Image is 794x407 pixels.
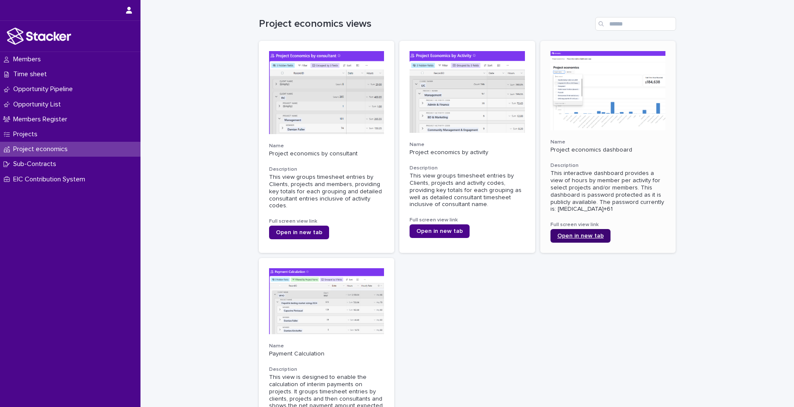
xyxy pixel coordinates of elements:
[410,224,470,238] a: Open in new tab
[10,175,92,183] p: EIC Contribution System
[550,146,666,154] p: Project economics dashboard
[410,217,525,224] h3: Full screen view link
[269,350,384,358] p: Payment Calculation
[410,172,525,208] div: This view groups timesheet entries by Clients, projects and activity codes, providing key totals ...
[269,51,384,134] img: EHfgt8IewME-zbXuAIS60I9-xnCo0p8bi5Yn9yuqc3s
[269,143,384,149] h3: Name
[10,130,44,138] p: Projects
[269,226,329,239] a: Open in new tab
[595,17,676,31] input: Search
[259,41,395,253] a: NameProject economics by consultantDescriptionThis view groups timesheet entries by Clients, proj...
[410,51,525,133] img: sCB9FXMTZneruVIFTdK_sghdn9WiWDhJWlvOxxT8OPw
[269,218,384,225] h3: Full screen view link
[410,149,525,156] p: Project economics by activity
[269,343,384,350] h3: Name
[7,28,71,45] img: stacker-logo-white.png
[269,268,384,334] img: -cQwka-ITp3FBl81RdsjdhYTBNLWjiROKSZ9opREIXY
[259,18,592,30] h1: Project economics views
[410,141,525,148] h3: Name
[10,100,68,109] p: Opportunity List
[550,221,666,228] h3: Full screen view link
[557,233,604,239] span: Open in new tab
[269,166,384,173] h3: Description
[10,70,54,78] p: Time sheet
[550,51,666,130] img: qvQzGqzXeeqK8L7iP8DQNIFjrUpUz5p4rxoYkQOTKQw
[269,174,384,209] div: This view groups timesheet entries by Clients, projects and members, providing key totals for eac...
[550,139,666,146] h3: Name
[10,115,74,123] p: Members Register
[269,150,384,158] p: Project economics by consultant
[540,41,676,253] a: NameProject economics dashboardDescriptionThis interactive dashboard provides a view of hours by ...
[399,41,535,253] a: NameProject economics by activityDescriptionThis view groups timesheet entries by Clients, projec...
[550,229,611,243] a: Open in new tab
[410,165,525,172] h3: Description
[10,145,75,153] p: Project economics
[416,228,463,234] span: Open in new tab
[269,366,384,373] h3: Description
[550,162,666,169] h3: Description
[10,55,48,63] p: Members
[276,229,322,235] span: Open in new tab
[550,170,666,213] div: This interactive dashboard provides a view of hours by member per activity for select projects an...
[10,160,63,168] p: Sub-Contracts
[10,85,80,93] p: Opportunity Pipeline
